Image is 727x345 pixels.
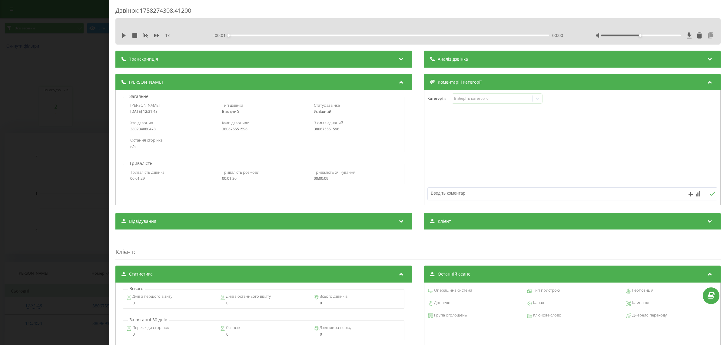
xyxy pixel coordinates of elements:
[222,109,239,114] span: Вихідний
[319,293,347,300] span: Всього дзвінків
[552,32,563,39] span: 00:00
[433,300,450,306] span: Джерело
[314,109,331,114] span: Успішний
[213,32,229,39] span: - 00:01
[222,169,259,175] span: Тривалість розмови
[127,301,214,305] div: 0
[438,218,451,224] span: Клієнт
[314,332,401,337] div: 0
[129,56,158,62] span: Транскрипція
[165,32,170,39] span: 1 x
[532,312,561,318] span: Ключове слово
[129,79,163,85] span: [PERSON_NAME]
[433,312,467,318] span: Група оголошень
[127,332,214,337] div: 0
[438,271,470,277] span: Останній сеанс
[130,109,214,114] div: [DATE] 12:31:48
[115,248,134,256] span: Клієнт
[227,34,230,37] div: Accessibility label
[319,325,352,331] span: Дзвінків за період
[131,293,172,300] span: Днів з першого візиту
[314,102,340,108] span: Статус дзвінка
[130,137,163,143] span: Остання сторінка
[639,34,642,37] div: Accessibility label
[433,287,472,293] span: Операційна система
[314,127,397,131] div: 380675551596
[314,120,343,126] span: З ким з'єднаний
[631,312,667,318] span: Джерело переходу
[130,127,214,131] div: 380734080478
[128,286,145,292] p: Всього
[631,300,649,306] span: Кампанія
[129,271,153,277] span: Статистика
[222,127,305,131] div: 380675551596
[130,169,164,175] span: Тривалість дзвінка
[130,145,397,149] div: n/a
[454,96,530,101] div: Виберіть категорію
[532,287,560,293] span: Тип пристрою
[314,301,401,305] div: 0
[131,325,169,331] span: Перегляди сторінок
[115,6,721,18] div: Дзвінок : 1758274308.41200
[129,218,156,224] span: Відвідування
[115,236,721,260] div: :
[314,176,397,181] div: 00:00:09
[220,332,307,337] div: 0
[220,301,307,305] div: 0
[438,56,468,62] span: Аналіз дзвінка
[128,93,150,99] p: Загальне
[128,317,169,323] p: За останні 30 днів
[314,169,355,175] span: Тривалість очікування
[225,293,271,300] span: Днів з останнього візиту
[130,176,214,181] div: 00:01:29
[225,325,240,331] span: Сеансів
[222,176,305,181] div: 00:01:20
[222,102,243,108] span: Тип дзвінка
[427,96,452,101] h4: Категорія :
[128,160,154,166] p: Тривалість
[222,120,249,126] span: Куди дзвонили
[532,300,544,306] span: Канал
[438,79,482,85] span: Коментарі і категорії
[130,102,160,108] span: [PERSON_NAME]
[130,120,153,126] span: Хто дзвонив
[631,287,653,293] span: Геопозиція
